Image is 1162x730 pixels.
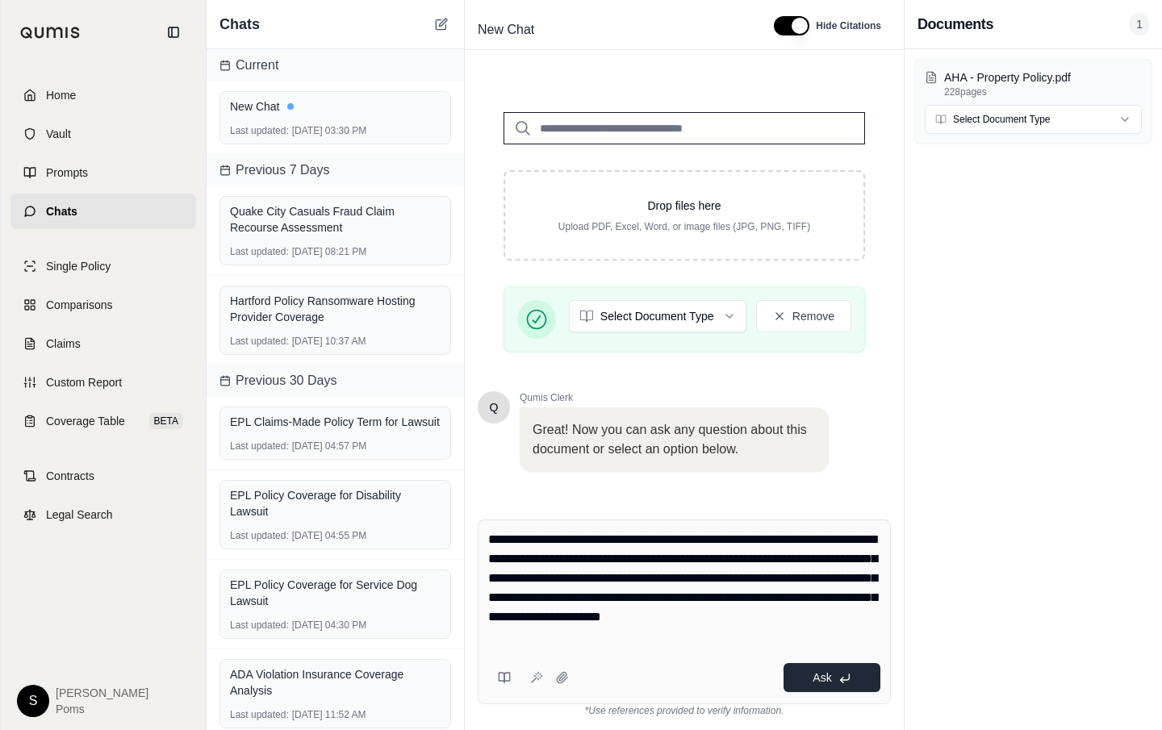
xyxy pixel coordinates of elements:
a: Vault [10,116,196,152]
span: Last updated: [230,529,289,542]
a: Claims [10,326,196,361]
span: Contracts [46,468,94,484]
div: EPL Claims-Made Policy Term for Lawsuit [230,414,441,430]
span: Last updated: [230,440,289,453]
span: Chats [46,203,77,219]
div: *Use references provided to verify information. [478,704,891,717]
span: Last updated: [230,335,289,348]
span: Hide Citations [816,19,881,32]
span: Last updated: [230,124,289,137]
span: Single Policy [46,258,111,274]
span: Chats [219,13,260,35]
div: [DATE] 10:37 AM [230,335,441,348]
a: Comparisons [10,287,196,323]
span: 1 [1130,13,1149,35]
span: New Chat [471,17,541,43]
div: [DATE] 04:30 PM [230,619,441,632]
span: Poms [56,701,148,717]
div: Edit Title [471,17,754,43]
span: Last updated: [230,619,289,632]
button: AHA - Property Policy.pdf228pages [925,69,1142,98]
div: S [17,685,49,717]
div: Quake City Casuals Fraud Claim Recourse Assessment [230,203,441,236]
button: Collapse sidebar [161,19,186,45]
span: Legal Search [46,507,113,523]
span: Ask [813,671,831,684]
div: [DATE] 11:52 AM [230,708,441,721]
a: Prompts [10,155,196,190]
span: Custom Report [46,374,122,390]
a: Coverage TableBETA [10,403,196,439]
a: Chats [10,194,196,229]
span: BETA [149,413,183,429]
div: EPL Policy Coverage for Disability Lawsuit [230,487,441,519]
div: [DATE] 03:30 PM [230,124,441,137]
span: Comparisons [46,297,112,313]
img: Qumis Logo [20,27,81,39]
span: Last updated: [230,245,289,258]
div: EPL Policy Coverage for Service Dog Lawsuit [230,577,441,609]
a: Contracts [10,458,196,494]
a: Single Policy [10,248,196,284]
span: Qumis Clerk [520,391,829,404]
a: Home [10,77,196,113]
div: [DATE] 04:57 PM [230,440,441,453]
div: [DATE] 04:55 PM [230,529,441,542]
span: Hello [490,399,499,415]
span: Last updated: [230,708,289,721]
div: New Chat [230,98,441,115]
span: Vault [46,126,71,142]
div: Hartford Policy Ransomware Hosting Provider Coverage [230,293,441,325]
p: Great! Now you can ask any question about this document or select an option below. [533,420,816,459]
div: ADA Violation Insurance Coverage Analysis [230,666,441,699]
button: Ask [784,663,880,692]
span: Home [46,87,76,103]
div: Previous 30 Days [207,365,464,397]
div: [DATE] 08:21 PM [230,245,441,258]
p: AHA - Property Policy.pdf [944,69,1142,86]
button: New Chat [432,15,451,34]
div: Current [207,49,464,81]
span: Coverage Table [46,413,125,429]
button: Remove [756,300,851,332]
span: [PERSON_NAME] [56,685,148,701]
p: 228 pages [944,86,1142,98]
a: Legal Search [10,497,196,532]
div: Previous 7 Days [207,154,464,186]
span: Prompts [46,165,88,181]
a: Custom Report [10,365,196,400]
h3: Documents [917,13,993,35]
span: Claims [46,336,81,352]
p: Drop files here [531,198,838,214]
p: Upload PDF, Excel, Word, or image files (JPG, PNG, TIFF) [531,220,838,233]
